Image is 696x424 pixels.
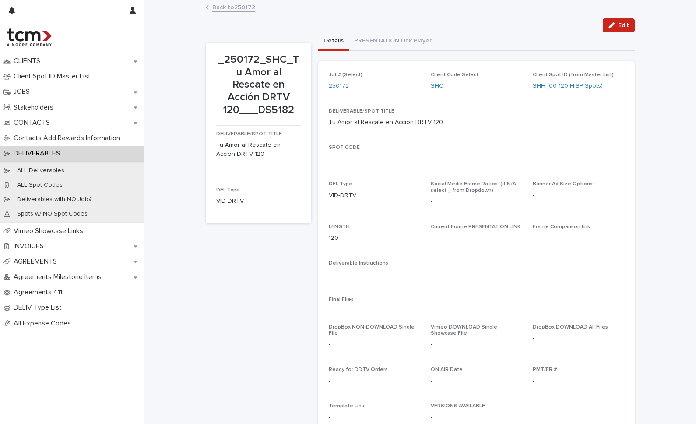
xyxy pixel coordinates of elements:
p: Tu Amor al Rescate en Acción DRTV 120 [216,141,301,159]
p: INVOICES [10,242,51,251]
span: Client Code Select [431,72,478,78]
span: PMT/ER # [533,367,557,372]
span: DELIVERABLE/SPOT TITLE [329,109,394,114]
a: 250172 [329,81,349,91]
p: AGREEMENTS [10,258,64,266]
p: - [329,377,420,386]
a: Back to250172 [212,2,255,12]
button: Edit [603,18,635,32]
p: _250172_SHC_Tu Amor al Rescate en Acción DRTV 120___DS5182 [216,53,301,117]
p: Vimeo Showcase Links [10,227,90,235]
p: ALL Spot Codes [10,181,70,189]
p: - [431,340,522,349]
button: PRESENTATION Link Player [349,32,437,51]
p: - [329,155,330,164]
span: Edit [618,22,629,28]
p: CONTACTS [10,119,57,127]
p: - [431,413,522,422]
img: 4hMmSqQkux38exxPVZHQ [7,28,52,46]
p: VID-DRTV [216,197,301,206]
span: LENGTH [329,224,350,230]
span: Current Frame PRESENTATION LINK [431,224,520,230]
p: DELIVERABLES [10,149,67,158]
p: - [533,191,624,200]
p: - [431,233,432,243]
span: Deliverable Instructions [329,261,388,266]
span: DropBox NON-DOWNLOAD Single File [329,325,415,336]
p: Spots w/ NO Spot Codes [10,210,95,218]
p: Agreements 411 [10,288,69,297]
span: Job# (Select) [329,72,362,78]
p: ALL Deliverables [10,167,71,174]
span: Client Spot ID (from Master List) [533,72,614,78]
span: DELIVERABLE/SPOT TITLE [216,131,282,137]
p: - [431,197,522,206]
p: - [533,334,624,343]
p: Tu Amor al Rescate en Acción DRTV 120 [329,118,443,127]
p: CLIENTS [10,57,47,65]
p: Deliverables with NO Job# [10,196,99,203]
span: Final Files [329,297,354,302]
span: Vimeo DOWNLOAD Single Showcase File [431,325,497,336]
span: SPOT CODE [329,145,360,150]
p: Stakeholders [10,103,60,112]
span: Template Link [329,403,364,409]
p: VID-DRTV [329,191,420,200]
span: Ready for DDTV Orders [329,367,388,372]
p: - [431,377,522,386]
p: - [329,340,420,349]
span: ON AIR Date [431,367,463,372]
p: - [533,233,624,243]
span: DropBox DOWNLOAD All Files [533,325,608,330]
span: DEL Type [329,181,352,187]
p: - [533,377,624,386]
span: VERSIONS AVAILABLE [431,403,485,409]
p: Contacts Add Rewards Information [10,134,127,142]
p: JOBS [10,88,37,96]
p: - [329,413,420,422]
span: DEL Type [216,187,240,193]
a: SHH (00-120 HISP Spots) [533,81,603,91]
a: SHC [431,81,443,91]
p: All Expense Codes [10,319,78,328]
p: Client Spot ID Master List [10,72,98,81]
button: Details [318,32,349,51]
span: Social Media Frame Ratios: (if N/A select _ from Dropdown) [431,181,516,193]
span: Banner Ad Size Options: [533,181,594,187]
p: 120 [329,233,420,243]
p: DELIV Type List [10,304,69,312]
p: Agreements Milestone Items [10,273,109,281]
span: Frame Comparison link [533,224,590,230]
